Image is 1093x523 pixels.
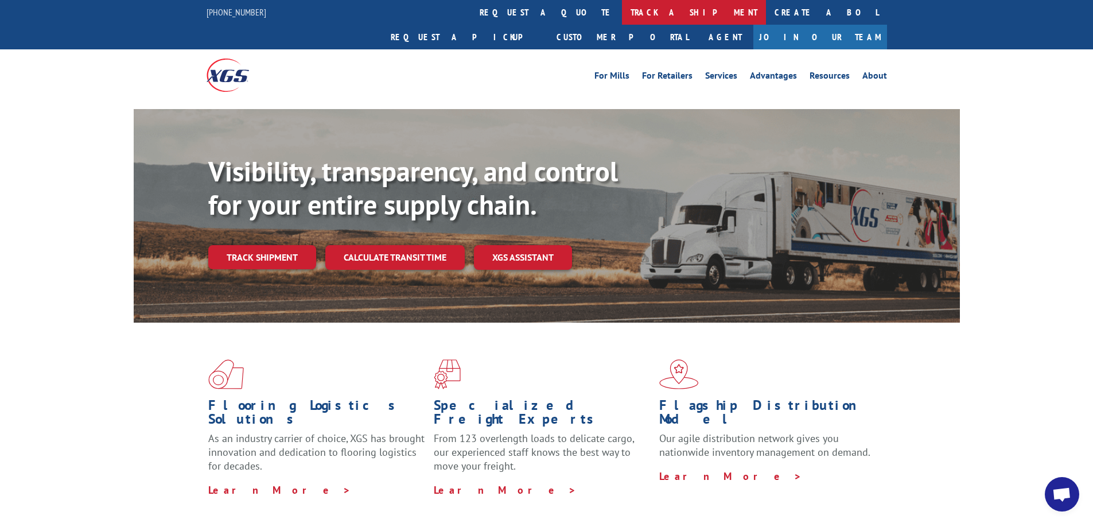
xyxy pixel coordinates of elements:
img: xgs-icon-flagship-distribution-model-red [659,359,699,389]
a: Learn More > [434,483,577,497]
a: Track shipment [208,245,316,269]
h1: Specialized Freight Experts [434,398,651,432]
a: Services [705,71,737,84]
a: Customer Portal [548,25,697,49]
a: Calculate transit time [325,245,465,270]
a: Resources [810,71,850,84]
a: Agent [697,25,753,49]
a: Learn More > [208,483,351,497]
a: For Retailers [642,71,693,84]
div: Open chat [1045,477,1079,512]
img: xgs-icon-focused-on-flooring-red [434,359,461,389]
a: Join Our Team [753,25,887,49]
a: Advantages [750,71,797,84]
a: Request a pickup [382,25,548,49]
b: Visibility, transparency, and control for your entire supply chain. [208,153,618,222]
h1: Flooring Logistics Solutions [208,398,425,432]
img: xgs-icon-total-supply-chain-intelligence-red [208,359,244,389]
span: As an industry carrier of choice, XGS has brought innovation and dedication to flooring logistics... [208,432,425,472]
a: About [862,71,887,84]
h1: Flagship Distribution Model [659,398,876,432]
a: For Mills [594,71,629,84]
a: [PHONE_NUMBER] [207,6,266,18]
a: XGS ASSISTANT [474,245,572,270]
p: From 123 overlength loads to delicate cargo, our experienced staff knows the best way to move you... [434,432,651,483]
a: Learn More > [659,470,802,483]
span: Our agile distribution network gives you nationwide inventory management on demand. [659,432,870,459]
